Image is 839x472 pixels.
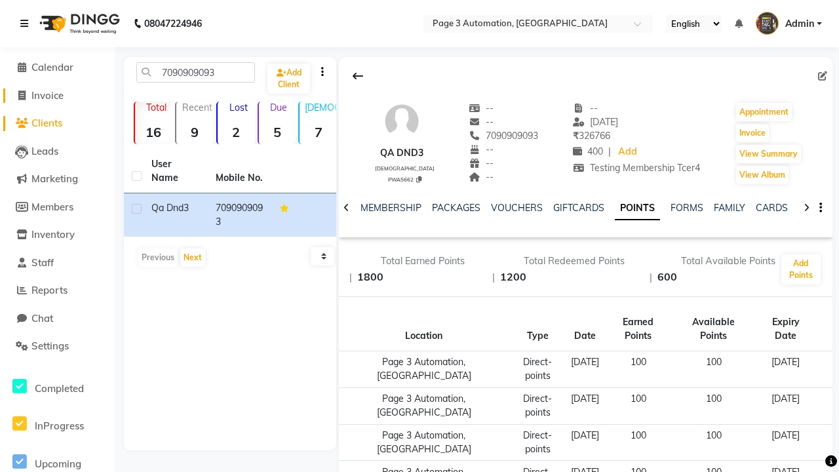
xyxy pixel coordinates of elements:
[509,387,566,424] td: Direct-points
[151,202,189,214] span: Qa Dnd3
[344,64,372,88] div: Back to Client
[33,5,123,42] img: logo
[182,102,214,113] p: Recent
[500,270,526,283] span: 1200
[573,162,700,174] span: Testing Membership Tcer4
[469,116,494,128] span: --
[3,172,111,187] a: Marketing
[208,193,272,237] td: 7090909093
[3,256,111,271] a: Staff
[671,202,703,214] a: FORMS
[650,255,775,283] span: Total Available Points |
[469,144,494,155] span: --
[31,256,54,269] span: Staff
[566,424,604,461] td: [DATE]
[370,146,435,160] div: Qa Dnd3
[267,64,310,94] a: Add Client
[144,5,202,42] b: 08047224946
[339,307,509,351] th: Location
[3,116,111,131] a: Clients
[300,124,337,140] strong: 7
[3,339,111,354] a: Settings
[714,202,745,214] a: FAMILY
[615,197,660,220] a: POINTS
[35,420,84,432] span: InProgress
[35,458,81,470] span: Upcoming
[208,149,272,193] th: Mobile No.
[262,102,296,113] p: Due
[339,387,509,424] td: Page 3 Automation, [GEOGRAPHIC_DATA]
[3,227,111,243] a: Inventory
[673,307,754,351] th: Available Points
[509,424,566,461] td: Direct-points
[469,171,494,183] span: --
[375,165,435,172] span: [DEMOGRAPHIC_DATA]
[616,143,639,161] a: Add
[31,284,68,296] span: Reports
[31,117,62,129] span: Clients
[339,351,509,388] td: Page 3 Automation, [GEOGRAPHIC_DATA]
[509,351,566,388] td: Direct-points
[736,124,769,142] button: Invoice
[3,283,111,298] a: Reports
[736,145,801,163] button: View Summary
[785,17,814,31] span: Admin
[3,200,111,215] a: Members
[382,102,421,141] img: avatar
[31,201,73,213] span: Members
[31,61,73,73] span: Calendar
[31,145,58,157] span: Leads
[573,130,579,142] span: ₹
[432,202,480,214] a: PACKAGES
[736,166,789,184] button: View Album
[553,202,604,214] a: GIFTCARDS
[469,130,539,142] span: 7090909093
[176,124,214,140] strong: 9
[3,144,111,159] a: Leads
[144,149,208,193] th: User Name
[31,340,69,352] span: Settings
[140,102,172,113] p: Total
[673,387,754,424] td: 100
[469,102,494,114] span: --
[349,255,465,283] span: Total Earned Points |
[756,12,779,35] img: Admin
[754,351,817,388] td: [DATE]
[223,102,255,113] p: Lost
[754,387,817,424] td: [DATE]
[573,102,598,114] span: --
[3,60,111,75] a: Calendar
[573,130,610,142] span: 326766
[259,124,296,140] strong: 5
[509,307,566,351] th: Type
[31,312,53,324] span: Chat
[566,351,604,388] td: [DATE]
[566,387,604,424] td: [DATE]
[357,270,383,283] span: 1800
[136,62,255,83] input: Search by Name/Mobile/Email/Code
[3,311,111,326] a: Chat
[604,387,673,424] td: 100
[491,202,543,214] a: VOUCHERS
[754,424,817,461] td: [DATE]
[673,351,754,388] td: 100
[31,172,78,185] span: Marketing
[339,424,509,461] td: Page 3 Automation, [GEOGRAPHIC_DATA]
[657,270,677,283] span: 600
[35,382,84,395] span: Completed
[361,202,421,214] a: MEMBERSHIP
[604,351,673,388] td: 100
[604,307,673,351] th: Earned Points
[573,116,618,128] span: [DATE]
[31,228,75,241] span: Inventory
[566,307,604,351] th: Date
[3,88,111,104] a: Invoice
[756,202,788,214] a: CARDS
[469,157,494,169] span: --
[754,307,817,351] th: Expiry Date
[375,174,435,184] div: PWA5662
[218,124,255,140] strong: 2
[135,124,172,140] strong: 16
[608,145,611,159] span: |
[604,424,673,461] td: 100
